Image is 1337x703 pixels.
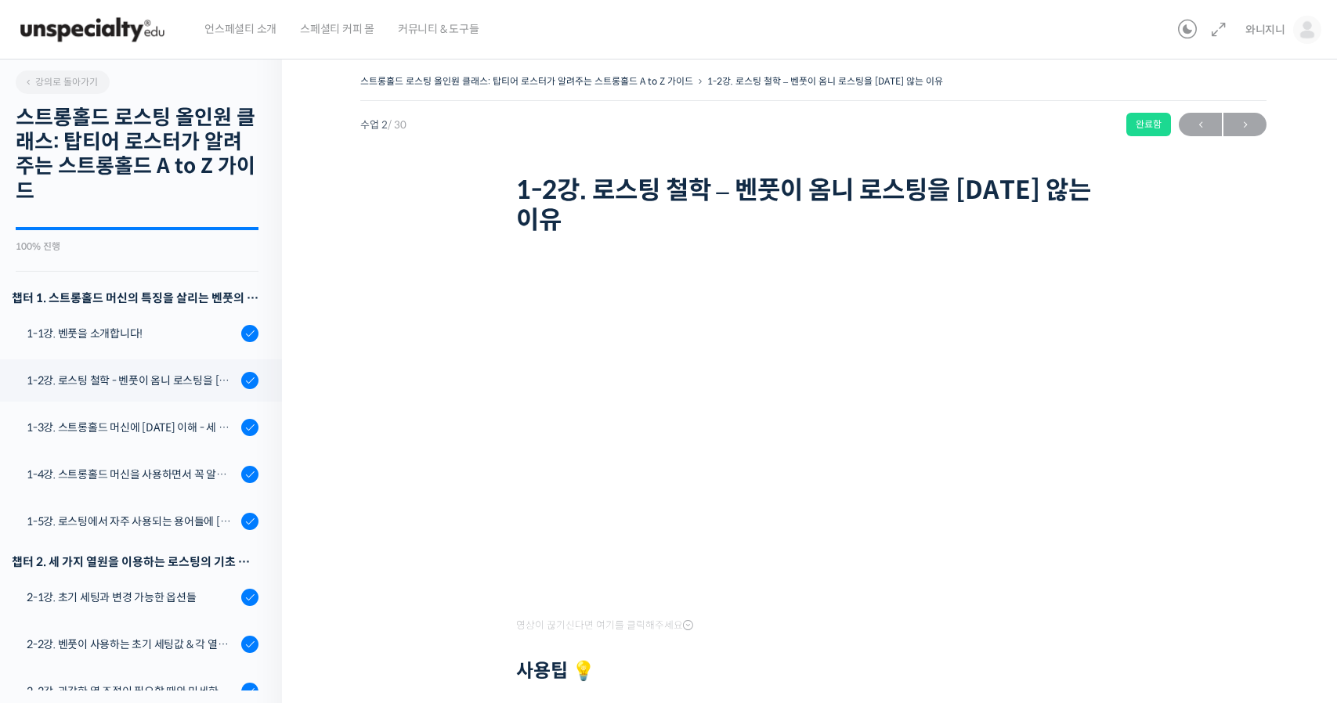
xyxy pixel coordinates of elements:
div: 1-1강. 벤풋을 소개합니다! [27,325,237,342]
span: 수업 2 [360,120,407,130]
div: 100% 진행 [16,242,258,251]
span: 와니지니 [1245,23,1285,37]
a: ←이전 [1179,113,1222,136]
div: 1-5강. 로스팅에서 자주 사용되는 용어들에 [DATE] 이해 [27,513,237,530]
div: 1-4강. 스트롱홀드 머신을 사용하면서 꼭 알고 있어야 할 유의사항 [27,466,237,483]
a: 스트롱홀드 로스팅 올인원 클래스: 탑티어 로스터가 알려주는 스트롱홀드 A to Z 가이드 [360,75,693,87]
strong: 사용팁 💡 [516,659,595,683]
div: 1-3강. 스트롱홀드 머신에 [DATE] 이해 - 세 가지 열원이 만들어내는 변화 [27,419,237,436]
div: 완료함 [1126,113,1171,136]
div: 2-2강. 벤풋이 사용하는 초기 세팅값 & 각 열원이 하는 역할 [27,636,237,653]
h1: 1-2강. 로스팅 철학 – 벤풋이 옴니 로스팅을 [DATE] 않는 이유 [516,175,1111,236]
a: 강의로 돌아가기 [16,70,110,94]
div: 2-1강. 초기 세팅과 변경 가능한 옵션들 [27,589,237,606]
span: 강의로 돌아가기 [23,76,98,88]
span: → [1223,114,1267,135]
a: 다음→ [1223,113,1267,136]
div: 챕터 2. 세 가지 열원을 이용하는 로스팅의 기초 설계 [12,551,258,572]
div: 2-3강. 과감한 열 조절이 필요할 때와 미세한 열 조절이 필요할 때 [27,683,237,700]
h2: 스트롱홀드 로스팅 올인원 클래스: 탑티어 로스터가 알려주는 스트롱홀드 A to Z 가이드 [16,106,258,204]
h3: 챕터 1. 스트롱홀드 머신의 특징을 살리는 벤풋의 로스팅 방식 [12,287,258,308]
span: ← [1179,114,1222,135]
a: 1-2강. 로스팅 철학 – 벤풋이 옴니 로스팅을 [DATE] 않는 이유 [707,75,943,87]
span: / 30 [388,118,407,132]
span: 영상이 끊기신다면 여기를 클릭해주세요 [516,619,693,632]
div: 1-2강. 로스팅 철학 - 벤풋이 옴니 로스팅을 [DATE] 않는 이유 [27,372,237,389]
